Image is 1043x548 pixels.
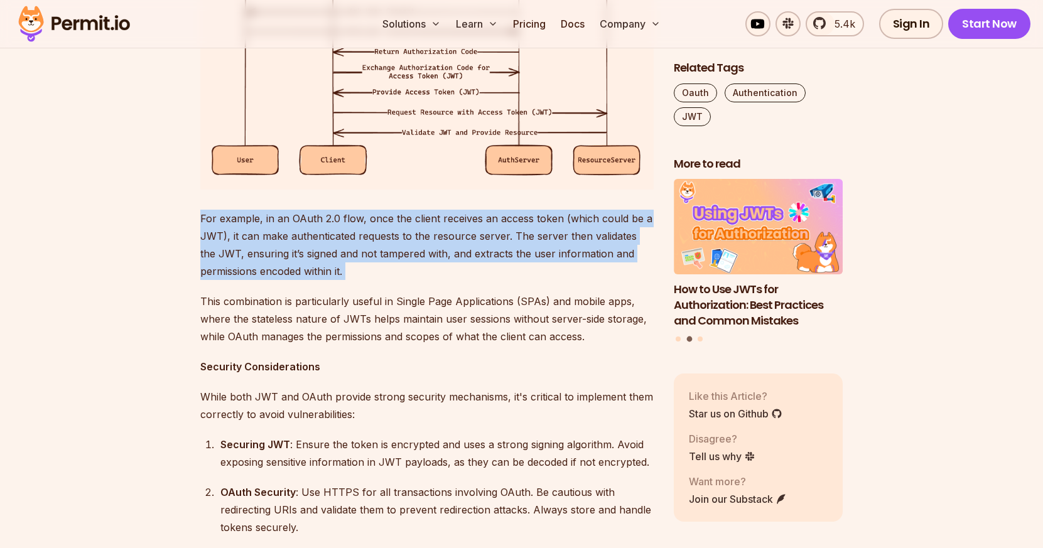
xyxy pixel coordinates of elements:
[948,9,1030,39] a: Start Now
[200,210,654,280] p: For example, in an OAuth 2.0 flow, once the client receives an access token (which could be a JWT...
[674,282,843,328] h3: How to Use JWTs for Authorization: Best Practices and Common Mistakes
[689,474,787,489] p: Want more?
[686,336,692,342] button: Go to slide 2
[674,60,843,76] h2: Related Tags
[689,492,787,507] a: Join our Substack
[200,293,654,345] p: This combination is particularly useful in Single Page Applications (SPAs) and mobile apps, where...
[674,180,843,329] a: How to Use JWTs for Authorization: Best Practices and Common MistakesHow to Use JWTs for Authoriz...
[689,449,755,464] a: Tell us why
[220,436,654,471] div: : Ensure the token is encrypted and uses a strong signing algorithm. Avoid exposing sensitive inf...
[879,9,944,39] a: Sign In
[689,389,782,404] p: Like this Article?
[220,483,654,536] div: : Use HTTPS for all transactions involving OAuth. Be cautious with redirecting URIs and validate ...
[200,360,320,373] strong: Security Considerations
[674,180,843,344] div: Posts
[674,83,717,102] a: Oauth
[674,107,711,126] a: JWT
[377,11,446,36] button: Solutions
[806,11,864,36] a: 5.4k
[676,336,681,341] button: Go to slide 1
[725,83,806,102] a: Authentication
[827,16,855,31] span: 5.4k
[689,406,782,421] a: Star us on Github
[674,156,843,172] h2: More to read
[220,438,290,451] strong: Securing JWT
[595,11,666,36] button: Company
[508,11,551,36] a: Pricing
[674,180,843,275] img: How to Use JWTs for Authorization: Best Practices and Common Mistakes
[220,486,296,498] strong: OAuth Security
[689,431,755,446] p: Disagree?
[200,388,654,423] p: While both JWT and OAuth provide strong security mechanisms, it's critical to implement them corr...
[674,180,843,329] li: 2 of 3
[13,3,136,45] img: Permit logo
[556,11,590,36] a: Docs
[698,336,703,341] button: Go to slide 3
[451,11,503,36] button: Learn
